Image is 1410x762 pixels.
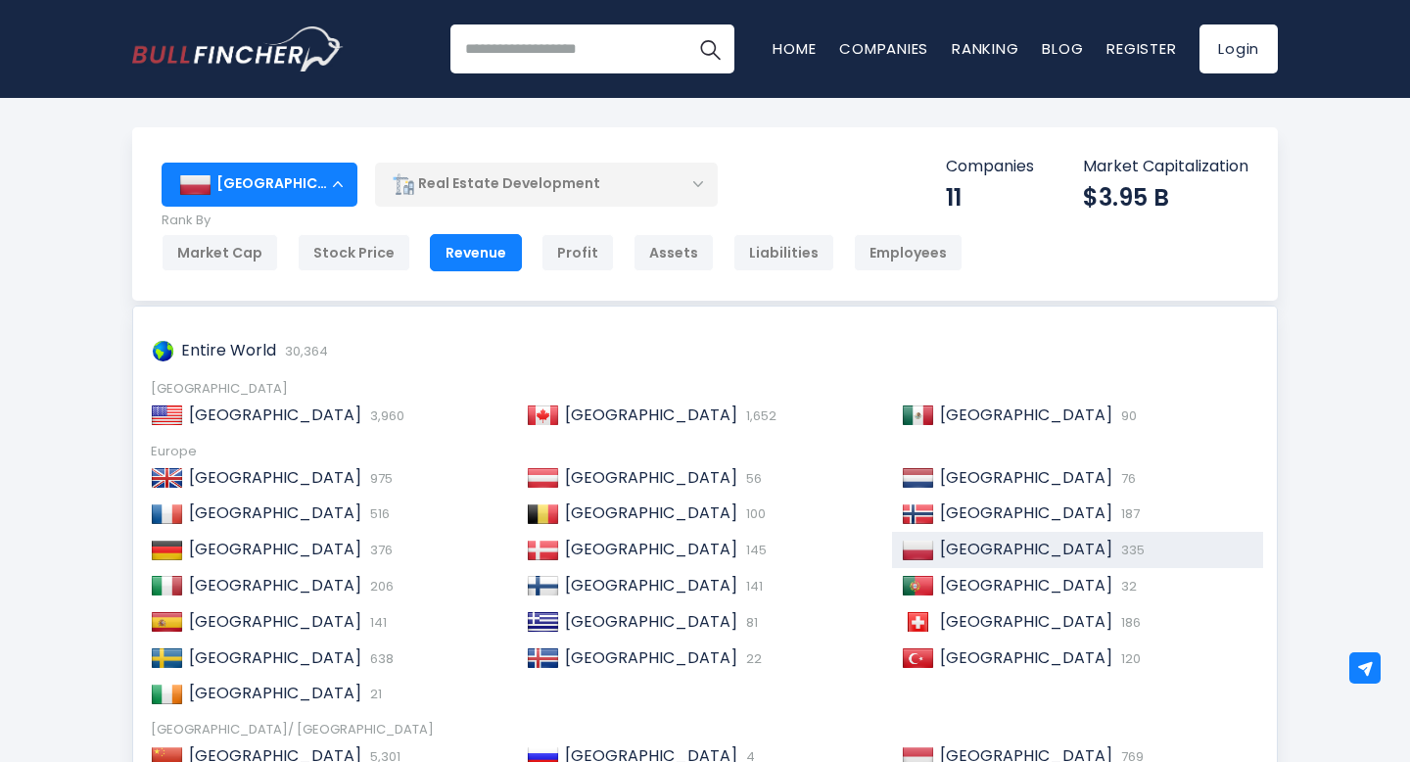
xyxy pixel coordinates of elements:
[1083,157,1248,177] p: Market Capitalization
[132,26,343,71] a: Go to homepage
[565,610,737,633] span: [GEOGRAPHIC_DATA]
[634,234,714,271] div: Assets
[189,404,361,426] span: [GEOGRAPHIC_DATA]
[565,574,737,596] span: [GEOGRAPHIC_DATA]
[741,613,758,632] span: 81
[298,234,410,271] div: Stock Price
[162,213,963,229] p: Rank By
[741,504,766,523] span: 100
[565,501,737,524] span: [GEOGRAPHIC_DATA]
[375,162,718,207] div: Real Estate Development
[940,610,1112,633] span: [GEOGRAPHIC_DATA]
[940,501,1112,524] span: [GEOGRAPHIC_DATA]
[741,577,763,595] span: 141
[741,541,767,559] span: 145
[565,646,737,669] span: [GEOGRAPHIC_DATA]
[565,538,737,560] span: [GEOGRAPHIC_DATA]
[189,574,361,596] span: [GEOGRAPHIC_DATA]
[741,469,762,488] span: 56
[365,541,393,559] span: 376
[940,646,1112,669] span: [GEOGRAPHIC_DATA]
[1116,406,1137,425] span: 90
[733,234,834,271] div: Liabilities
[541,234,614,271] div: Profit
[1106,38,1176,59] a: Register
[1116,577,1137,595] span: 32
[952,38,1018,59] a: Ranking
[1199,24,1278,73] a: Login
[1083,182,1248,213] div: $3.95 B
[181,339,276,361] span: Entire World
[1042,38,1083,59] a: Blog
[189,610,361,633] span: [GEOGRAPHIC_DATA]
[685,24,734,73] button: Search
[189,646,361,669] span: [GEOGRAPHIC_DATA]
[565,466,737,489] span: [GEOGRAPHIC_DATA]
[132,26,344,71] img: Bullfincher logo
[1116,649,1141,668] span: 120
[940,404,1112,426] span: [GEOGRAPHIC_DATA]
[940,574,1112,596] span: [GEOGRAPHIC_DATA]
[189,682,361,704] span: [GEOGRAPHIC_DATA]
[365,685,382,703] span: 21
[365,406,404,425] span: 3,960
[839,38,928,59] a: Companies
[280,342,328,360] span: 30,364
[946,157,1034,177] p: Companies
[741,406,776,425] span: 1,652
[1116,504,1140,523] span: 187
[189,538,361,560] span: [GEOGRAPHIC_DATA]
[940,466,1112,489] span: [GEOGRAPHIC_DATA]
[151,444,1259,460] div: Europe
[1116,541,1145,559] span: 335
[151,381,1259,398] div: [GEOGRAPHIC_DATA]
[365,577,394,595] span: 206
[189,501,361,524] span: [GEOGRAPHIC_DATA]
[365,504,390,523] span: 516
[365,613,387,632] span: 141
[741,649,762,668] span: 22
[854,234,963,271] div: Employees
[565,404,737,426] span: [GEOGRAPHIC_DATA]
[773,38,816,59] a: Home
[940,538,1112,560] span: [GEOGRAPHIC_DATA]
[162,234,278,271] div: Market Cap
[365,649,394,668] span: 638
[946,182,1034,213] div: 11
[365,469,393,488] span: 975
[430,234,522,271] div: Revenue
[189,466,361,489] span: [GEOGRAPHIC_DATA]
[151,722,1259,738] div: [GEOGRAPHIC_DATA]/ [GEOGRAPHIC_DATA]
[162,163,357,206] div: [GEOGRAPHIC_DATA]
[1116,469,1136,488] span: 76
[1116,613,1141,632] span: 186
